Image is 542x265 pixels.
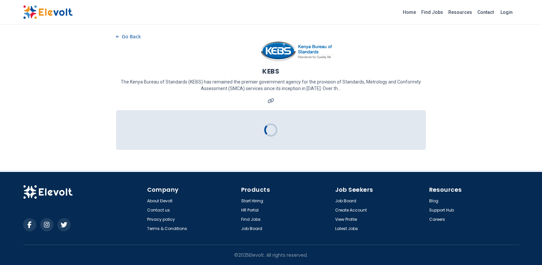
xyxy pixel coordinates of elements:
a: HR Portal [241,208,259,213]
a: Contact [475,7,496,17]
a: Latest Jobs [335,226,358,231]
h4: Resources [429,185,519,194]
a: Support Hub [429,208,454,213]
h4: Products [241,185,331,194]
a: Careers [429,217,445,222]
a: Find Jobs [419,7,446,17]
a: About Elevolt [147,198,173,204]
p: © 2025 Elevolt. All rights reserved. [234,252,308,258]
h4: Job Seekers [335,185,425,194]
a: Job Board [335,198,356,204]
img: Elevolt [23,5,73,19]
a: Privacy policy [147,217,175,222]
a: Terms & Conditions [147,226,187,231]
a: Start Hiring [241,198,263,204]
h1: KEBS [262,67,279,76]
a: View Profile [335,217,357,222]
h4: Company [147,185,237,194]
a: Find Jobs [241,217,261,222]
p: The Kenya Bureau of Standards (KEBS) has remained the premier government agency for the provision... [116,79,426,92]
img: Elevolt [23,185,73,199]
div: Loading... [264,123,278,137]
a: Resources [446,7,475,17]
img: KEBS [261,42,335,61]
button: Go Back [116,32,141,42]
a: Blog [429,198,438,204]
a: Home [400,7,419,17]
a: Contact us [147,208,170,213]
a: Login [496,6,517,19]
a: Job Board [241,226,262,231]
a: Create Account [335,208,367,213]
